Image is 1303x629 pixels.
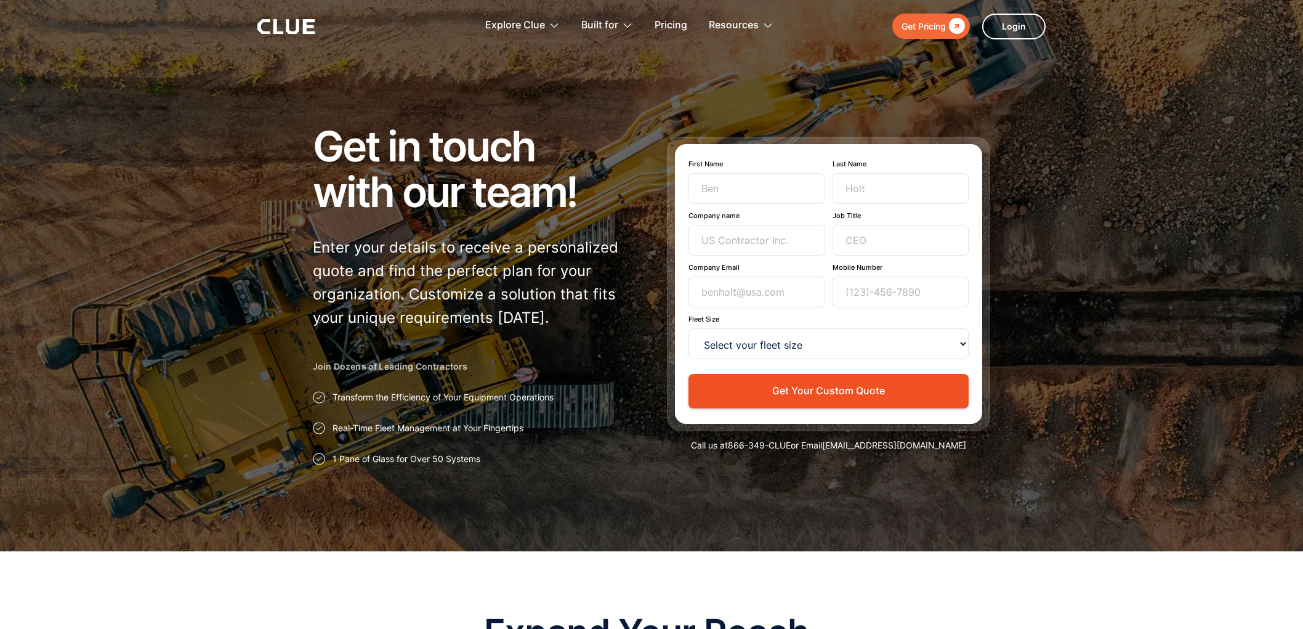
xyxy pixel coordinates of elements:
[833,225,969,256] input: CEO
[581,6,618,45] div: Built for
[822,440,966,450] a: [EMAIL_ADDRESS][DOMAIN_NAME]
[313,123,636,214] h1: Get in touch with our team!
[833,173,969,204] input: Holt
[688,277,825,307] input: benholt@usa.com
[688,173,825,204] input: Ben
[688,263,825,272] label: Company Email
[333,422,523,434] p: Real-Time Fleet Management at Your Fingertips
[485,6,545,45] div: Explore Clue
[833,211,969,220] label: Job Title
[313,453,325,465] img: Approval checkmark icon
[333,391,554,404] p: Transform the Efficiency of Your Equipment Operations
[833,263,969,272] label: Mobile Number
[902,18,946,34] div: Get Pricing
[313,422,325,434] img: Approval checkmark icon
[982,14,1046,39] a: Login
[313,391,325,404] img: Approval checkmark icon
[313,360,636,373] h2: Join Dozens of Leading Contractors
[833,277,969,307] input: (123)-456-7890
[688,160,825,168] label: First Name
[688,211,825,220] label: Company name
[688,315,969,323] label: Fleet Size
[728,440,791,450] a: 866-349-CLUE
[313,236,636,330] p: Enter your details to receive a personalized quote and find the perfect plan for your organizatio...
[667,439,990,452] div: Call us at or Email
[333,453,480,465] p: 1 Pane of Glass for Over 50 Systems
[709,6,759,45] div: Resources
[688,225,825,256] input: US Contractor Inc.
[655,6,687,45] a: Pricing
[946,18,965,34] div: 
[688,374,969,408] button: Get Your Custom Quote
[833,160,969,168] label: Last Name
[892,14,970,39] a: Get Pricing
